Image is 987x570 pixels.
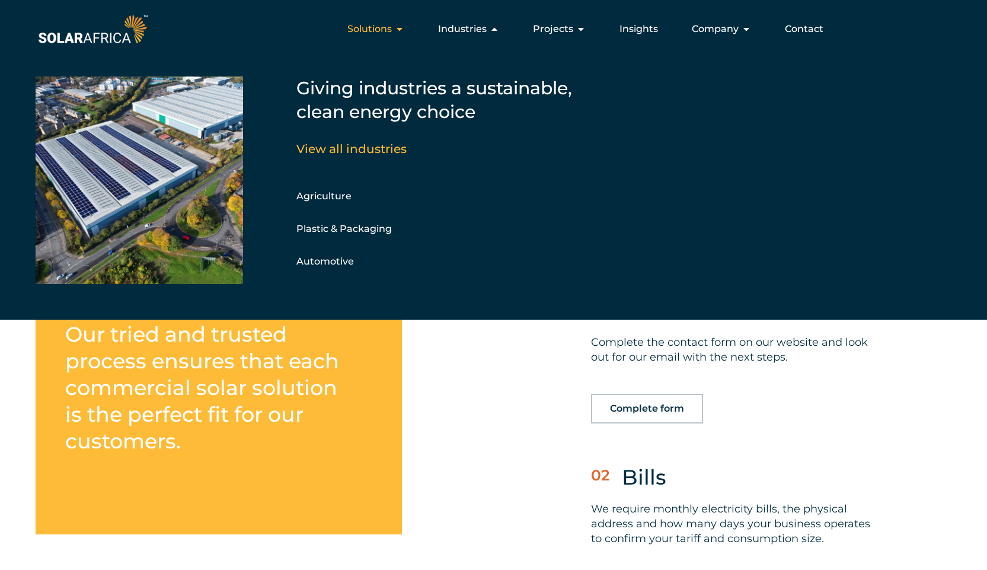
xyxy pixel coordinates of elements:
a: Insights [619,22,658,36]
span: Company [692,22,739,36]
h5: 02 [591,466,610,484]
h5: Giving industries a sustainable, clean energy choice [296,77,593,124]
span: Projects [533,22,573,36]
p: Complete the contact form on our website and look out for our email with the next steps. [591,335,878,365]
nav: Menu [150,17,833,41]
span: Solutions [347,22,392,36]
h5: Bills [622,465,666,490]
a: View all industries [296,142,407,156]
span: Industries [438,22,487,36]
a: Contact [785,22,823,36]
h2: Our tried and trusted process ensures that each commercial solar solution is the perfect fit for ... [65,321,349,454]
a: Automotive [296,256,354,267]
a: Plastic & Packaging [296,223,392,234]
a: Complete form [591,394,703,423]
p: We require monthly electricity bills, the physical address and how many days your business operat... [591,502,878,546]
div: Menu Toggle [150,17,833,41]
a: Agriculture [296,190,352,202]
span: Complete form [610,404,684,413]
